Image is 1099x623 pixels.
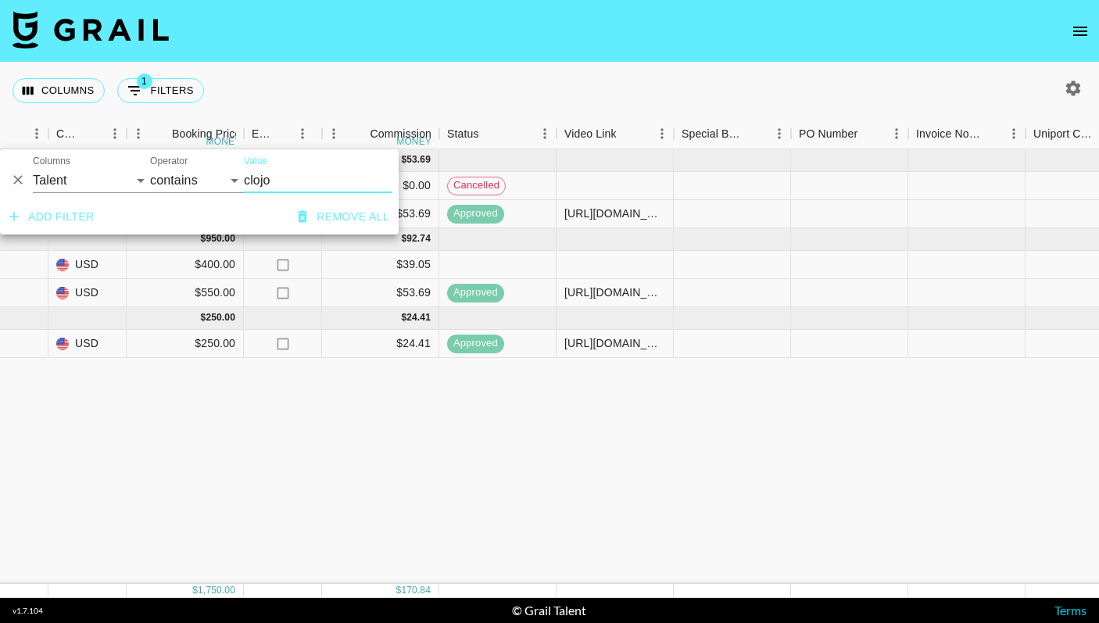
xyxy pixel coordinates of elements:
div: Currency [56,119,81,149]
div: USD [48,251,127,279]
div: Commission [370,119,431,149]
input: Filter value [244,168,392,193]
div: money [396,137,431,146]
div: $39.05 [322,251,439,279]
div: $ [396,584,402,597]
div: $400.00 [127,251,244,279]
button: Menu [885,122,908,145]
div: 250.00 [206,311,235,324]
div: Special Booking Type [682,119,746,149]
div: 170.84 [401,584,431,597]
button: open drawer [1065,16,1096,47]
button: Sort [3,123,25,145]
div: 24.41 [406,311,431,324]
div: $250.00 [127,330,244,358]
button: Sort [479,123,501,145]
div: 53.69 [406,153,431,166]
button: Menu [103,122,127,145]
div: $550.00 [127,279,244,307]
div: $ [401,153,406,166]
button: Sort [746,123,768,145]
div: PO Number [799,119,857,149]
div: $ [401,232,406,245]
button: Select columns [13,78,105,103]
div: $ [201,311,206,324]
div: 1,750.00 [198,584,235,597]
button: Delete [6,168,30,192]
button: Menu [322,122,345,145]
div: Invoice Notes [908,119,1026,149]
div: https://www.tiktok.com/@clojorgg/video/7531134800778857759?lang=en [564,285,665,300]
button: Sort [81,123,103,145]
div: Status [439,119,557,149]
button: Sort [348,123,370,145]
button: Menu [1002,122,1026,145]
button: Sort [857,123,879,145]
div: 950.00 [206,232,235,245]
div: Currency [48,119,127,149]
button: Menu [25,122,48,145]
button: Add filter [3,202,101,231]
button: Menu [768,122,791,145]
div: PO Number [791,119,908,149]
button: Sort [150,123,172,145]
div: © Grail Talent [512,603,586,618]
div: Special Booking Type [674,119,791,149]
span: approved [447,336,504,351]
div: USD [48,330,127,358]
div: https://www.tiktok.com/@clojorgg/video/7530350442891463967?lang=en [564,206,665,221]
label: Operator [150,155,188,168]
button: Menu [650,122,674,145]
div: Expenses: Remove Commission? [252,119,274,149]
label: Value [244,155,267,168]
div: Booking Price [172,119,241,149]
div: Uniport Contact Email [1033,119,1097,149]
button: Show filters [117,78,204,103]
div: $24.41 [322,330,439,358]
span: approved [447,206,504,221]
img: Grail Talent [13,11,169,48]
div: 92.74 [406,232,431,245]
div: $53.69 [322,279,439,307]
button: Sort [980,123,1002,145]
div: Status [447,119,479,149]
div: Video Link [564,119,617,149]
button: Menu [533,122,557,145]
button: Remove all [292,202,396,231]
div: money [206,137,242,146]
button: Menu [127,122,150,145]
span: approved [447,285,504,300]
label: Columns [33,155,70,168]
button: Sort [617,123,639,145]
div: Expenses: Remove Commission? [244,119,322,149]
div: Invoice Notes [916,119,980,149]
div: $ [192,584,198,597]
div: USD [48,279,127,307]
div: $ [401,311,406,324]
button: Menu [291,122,314,145]
span: 1 [137,73,152,89]
button: Sort [274,123,295,145]
div: Video Link [557,119,674,149]
span: cancelled [448,178,505,193]
div: $ [201,232,206,245]
div: v 1.7.104 [13,606,43,616]
div: https://www.tiktok.com/@clojorgg/video/7553718242745781534?lang=en [564,335,665,351]
a: Terms [1054,603,1086,618]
